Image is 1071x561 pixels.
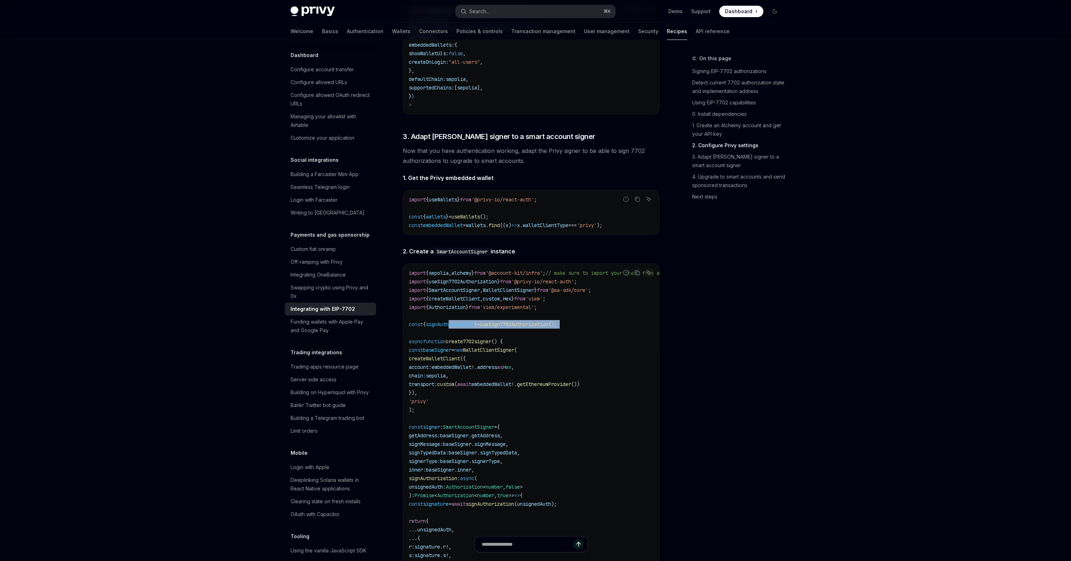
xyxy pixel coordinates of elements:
[426,295,429,302] span: {
[291,112,372,129] div: Managing your allowlist with Airtable
[291,546,366,555] div: Using the vanilla JavaScript SDK
[534,196,537,203] span: ;
[644,268,653,277] button: Ask AI
[419,23,448,40] a: Connectors
[446,484,483,490] span: Authorization
[426,278,429,285] span: {
[409,424,423,430] span: const
[514,492,520,499] span: =>
[285,386,376,399] a: Building on Hyperliquid with Privy
[409,347,423,353] span: const
[477,321,480,328] span: =
[457,84,477,91] span: sepolia
[403,146,659,166] span: Now that you have authentication working, adapt the Privy signer to be able to sign 7702 authoriz...
[597,222,602,228] span: );
[409,295,426,302] span: import
[486,484,503,490] span: number
[621,268,631,277] button: Report incorrect code
[511,278,574,285] span: '@privy-io/react-auth'
[409,338,423,345] span: async
[588,287,591,293] span: ;
[291,510,340,519] div: OAuth with Capacitor
[429,196,457,203] span: useWallets
[584,23,629,40] a: User management
[471,441,474,447] span: .
[520,484,523,490] span: >
[426,287,429,293] span: {
[426,196,429,203] span: {
[285,474,376,495] a: Deeplinking Solana wallets in React Native applications
[466,501,514,507] span: signAuthorization
[638,23,658,40] a: Security
[500,278,511,285] span: from
[446,338,491,345] span: create7702signer
[429,287,480,293] span: SmartAccountSigner
[514,295,526,302] span: from
[409,355,460,362] span: createWalletClient
[454,381,457,387] span: (
[457,196,460,203] span: }
[291,134,354,142] div: Customize your application
[403,248,515,255] strong: 2. Create a instance
[291,231,370,239] h5: Payments and gas sponsorship
[457,475,460,482] span: :
[471,196,534,203] span: '@privy-io/react-auth'
[511,381,514,387] span: !
[469,7,489,16] div: Search...
[508,222,511,228] span: )
[291,258,343,266] div: Off-ramping with Privy
[285,281,376,303] a: Swapping crypto using Privy and 0x
[285,461,376,474] a: Login with Apple
[503,295,511,302] span: Hex
[548,321,557,328] span: ();
[537,287,548,293] span: from
[291,463,329,472] div: Login with Apple
[291,388,369,397] div: Building on Hyperliquid with Privy
[477,364,497,370] span: address
[534,304,537,310] span: ;
[409,449,449,456] span: signTypedData:
[449,501,451,507] span: =
[503,364,511,370] span: Hex
[497,492,508,499] span: true
[644,195,653,204] button: Ask AI
[474,364,477,370] span: .
[692,140,786,151] a: 2. Configure Privy settings
[423,213,426,220] span: {
[699,54,731,63] span: On this page
[322,23,338,40] a: Basics
[432,364,471,370] span: embeddedWallet
[506,441,508,447] span: ,
[471,458,500,464] span: signerType
[291,183,350,191] div: Seamless Telegram login
[409,518,426,524] span: return
[667,23,687,40] a: Recipes
[409,441,443,447] span: signMessage:
[285,181,376,194] a: Seamless Telegram login
[568,222,577,228] span: ===
[291,401,346,410] div: Bankr Twitter bot guide
[426,304,429,310] span: {
[719,6,763,17] a: Dashboard
[460,475,474,482] span: async
[412,492,414,499] span: :
[691,8,711,15] a: Support
[474,475,477,482] span: (
[291,476,372,493] div: Deeplinking Solana wallets in React Native applications
[511,295,514,302] span: }
[500,222,506,228] span: ((
[474,441,506,447] span: signMessage
[506,222,508,228] span: x
[604,9,611,14] span: ⌘ K
[429,278,497,285] span: useSign7702Authorization
[443,484,446,490] span: :
[668,8,683,15] a: Demo
[437,492,474,499] span: Authorization
[471,467,474,473] span: ,
[291,51,318,60] h5: Dashboard
[692,120,786,140] a: 1. Create an Alchemy account and get your API key
[409,458,440,464] span: signerType:
[483,295,500,302] span: custom
[291,497,361,506] div: Clearing state on fresh installs
[426,518,429,524] span: {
